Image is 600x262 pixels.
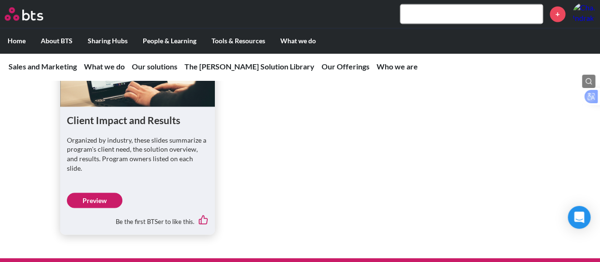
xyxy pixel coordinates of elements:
[572,2,595,25] img: Chai Indrakamhang
[132,62,177,71] a: Our solutions
[80,29,135,53] label: Sharing Hubs
[33,29,80,53] label: About BTS
[185,62,314,71] a: The [PERSON_NAME] Solution Library
[204,29,273,53] label: Tools & Resources
[322,62,369,71] a: Our Offerings
[550,6,565,22] a: +
[135,29,204,53] label: People & Learning
[572,2,595,25] a: Profile
[67,113,209,127] h1: Client Impact and Results
[9,62,77,71] a: Sales and Marketing
[67,135,209,172] p: Organized by industry, these slides summarize a program's client need, the solution overview, and...
[5,7,61,20] a: Go home
[273,29,323,53] label: What we do
[568,206,591,229] div: Open Intercom Messenger
[377,62,418,71] a: Who we are
[67,208,209,228] div: Be the first BTSer to like this.
[67,193,122,208] a: Preview
[84,62,125,71] a: What we do
[5,7,43,20] img: BTS Logo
